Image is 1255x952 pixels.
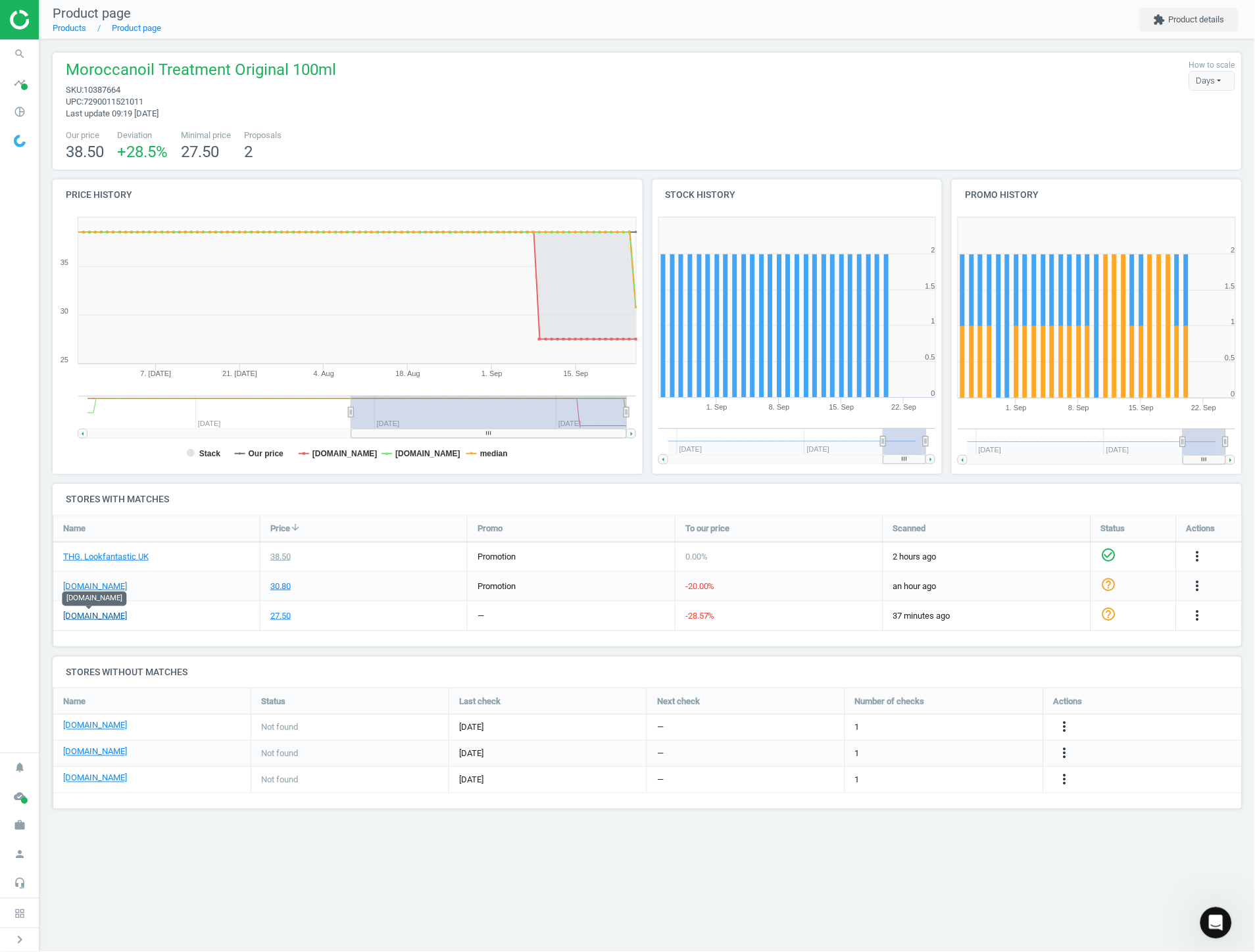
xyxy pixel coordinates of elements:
[1225,282,1235,290] text: 1.5
[395,449,460,458] tspan: [DOMAIN_NAME]
[7,41,32,66] i: search
[63,523,86,535] span: Name
[1101,577,1117,592] i: help_outline
[7,813,32,838] i: work
[1190,548,1206,565] button: more_vert
[7,99,32,124] i: pie_chart_outlined
[1101,547,1117,563] i: check_circle_outline
[657,774,664,786] span: —
[66,130,104,141] span: Our price
[478,581,516,591] span: promotion
[1154,14,1166,26] i: extension
[855,696,925,707] span: Number of checks
[855,722,860,734] span: 1
[1189,60,1235,71] label: How to scale
[1192,404,1217,412] tspan: 22. Sep
[657,722,664,734] span: —
[7,784,32,809] i: cloud_done
[1057,746,1073,761] i: more_vert
[459,748,637,760] span: [DATE]
[1057,719,1073,735] i: more_vert
[855,748,860,760] span: 1
[1101,523,1125,535] span: Status
[685,611,715,621] span: -28.57 %
[855,774,860,786] span: 1
[478,610,484,622] div: —
[1231,390,1235,398] text: 0
[1190,578,1206,595] button: more_vert
[7,70,32,95] i: timeline
[652,179,943,210] h4: Stock history
[396,369,420,377] tspan: 18. Aug
[564,369,589,377] tspan: 15. Sep
[1057,719,1073,736] button: more_vert
[478,552,516,561] span: promotion
[140,369,171,377] tspan: 7. [DATE]
[66,85,84,95] span: sku :
[84,85,120,95] span: 10387664
[261,774,298,786] span: Not found
[1190,578,1206,594] i: more_vert
[10,10,103,30] img: ajHJNr6hYgQAAAAASUVORK5CYII=
[1187,523,1216,535] span: Actions
[685,523,730,535] span: To our price
[63,551,149,563] a: THG. Lookfantastic UK
[893,551,1081,563] span: 2 hours ago
[459,696,501,707] span: Last check
[1225,354,1235,362] text: 0.5
[893,581,1081,592] span: an hour ago
[1057,746,1073,763] button: more_vert
[1057,772,1073,788] i: more_vert
[66,143,104,161] span: 38.50
[481,369,503,377] tspan: 1. Sep
[261,748,298,760] span: Not found
[1057,772,1073,789] button: more_vert
[312,449,378,458] tspan: [DOMAIN_NAME]
[53,484,1242,515] h4: Stores with matches
[63,773,127,784] a: [DOMAIN_NAME]
[53,5,131,21] span: Product page
[53,657,1242,688] h4: Stores without matches
[66,108,159,118] span: Last update 09:19 [DATE]
[7,842,32,867] i: person
[12,932,28,948] i: chevron_right
[931,246,935,254] text: 2
[249,449,284,458] tspan: Our price
[63,746,127,758] a: [DOMAIN_NAME]
[952,179,1242,210] h4: Promo history
[61,356,68,364] text: 25
[459,774,637,786] span: [DATE]
[7,755,32,780] i: notifications
[63,610,127,622] a: [DOMAIN_NAME]
[14,135,26,147] img: wGWNvw8QSZomAAAAABJRU5ErkJggg==
[66,59,336,84] span: Moroccanoil Treatment Original 100ml
[181,130,231,141] span: Minimal price
[706,404,727,412] tspan: 1. Sep
[657,748,664,760] span: —
[925,354,935,362] text: 0.5
[117,143,168,161] span: +28.5 %
[1231,246,1235,254] text: 2
[314,369,334,377] tspan: 4. Aug
[244,143,253,161] span: 2
[3,932,36,949] button: chevron_right
[261,696,285,707] span: Status
[1231,318,1235,325] text: 1
[270,581,291,592] div: 30.80
[53,179,643,210] h4: Price history
[112,23,161,33] a: Product page
[480,449,508,458] tspan: median
[1200,907,1232,939] iframe: Intercom live chat
[1069,404,1090,412] tspan: 8. Sep
[63,720,127,732] a: [DOMAIN_NAME]
[1190,607,1206,623] i: more_vert
[685,552,708,561] span: 0.00 %
[892,404,917,412] tspan: 22. Sep
[181,143,219,161] span: 27.50
[459,722,637,734] span: [DATE]
[685,581,715,591] span: -20.00 %
[931,390,935,398] text: 0
[222,369,257,377] tspan: 21. [DATE]
[769,404,790,412] tspan: 8. Sep
[63,696,86,707] span: Name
